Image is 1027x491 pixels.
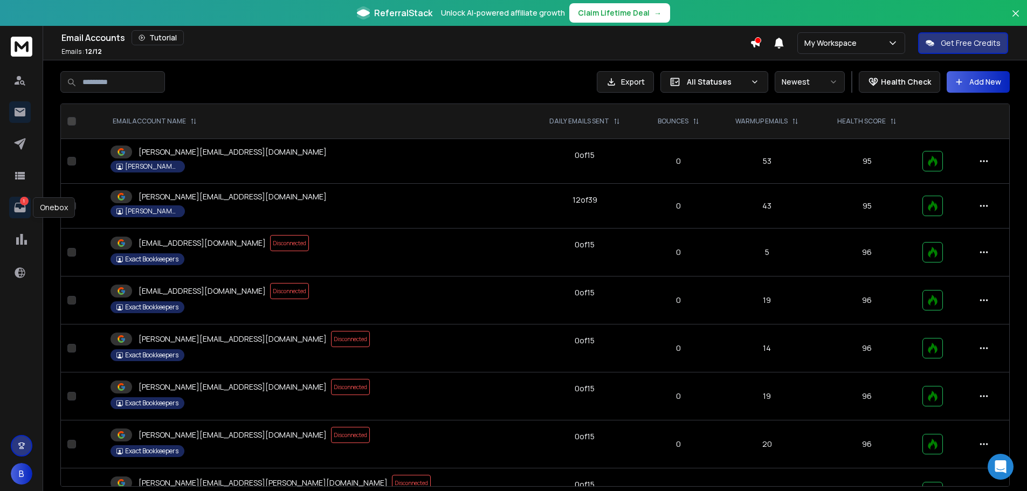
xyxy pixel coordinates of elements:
td: 20 [716,420,818,468]
p: [PERSON_NAME][EMAIL_ADDRESS][DOMAIN_NAME] [139,147,327,157]
span: Disconnected [270,283,309,299]
div: 0 of 15 [575,431,595,442]
div: 0 of 15 [575,239,595,250]
p: Get Free Credits [941,38,1001,49]
span: → [654,8,661,18]
button: Export [597,71,654,93]
div: Onebox [33,197,75,218]
p: DAILY EMAILS SENT [549,117,609,126]
td: 96 [818,372,916,420]
p: Exact Bookkeepers [125,399,178,407]
p: Exact Bookkeepers [125,447,178,455]
p: [PERSON_NAME] Coaching [125,162,179,171]
p: HEALTH SCORE [837,117,886,126]
p: 0 [647,439,709,449]
td: 5 [716,229,818,276]
td: 96 [818,276,916,324]
p: Unlock AI-powered affiliate growth [441,8,565,18]
div: 0 of 15 [575,150,595,161]
p: [PERSON_NAME][EMAIL_ADDRESS][PERSON_NAME][DOMAIN_NAME] [139,478,388,488]
div: Open Intercom Messenger [988,454,1014,480]
button: Tutorial [132,30,184,45]
p: 0 [647,200,709,211]
p: 0 [647,156,709,167]
p: 0 [647,343,709,354]
p: Exact Bookkeepers [125,303,178,312]
p: Emails : [61,47,102,56]
td: 19 [716,372,818,420]
td: 14 [716,324,818,372]
p: 1 [20,197,29,205]
button: Newest [775,71,845,93]
td: 19 [716,276,818,324]
button: Add New [947,71,1010,93]
div: 12 of 39 [573,195,597,205]
button: Close banner [1009,6,1023,32]
p: [EMAIL_ADDRESS][DOMAIN_NAME] [139,238,266,248]
div: 0 of 15 [575,335,595,346]
span: Disconnected [270,235,309,251]
button: B [11,463,32,485]
div: 0 of 15 [575,383,595,394]
span: Disconnected [331,379,370,395]
p: 0 [647,247,709,258]
td: 96 [818,420,916,468]
span: Disconnected [331,331,370,347]
p: Health Check [881,77,931,87]
button: Get Free Credits [918,32,1008,54]
div: 0 of 15 [575,287,595,298]
p: All Statuses [687,77,746,87]
p: [EMAIL_ADDRESS][DOMAIN_NAME] [139,286,266,296]
span: ReferralStack [374,6,432,19]
a: 1 [9,197,31,218]
p: [PERSON_NAME][EMAIL_ADDRESS][DOMAIN_NAME] [139,334,327,344]
p: [PERSON_NAME][EMAIL_ADDRESS][DOMAIN_NAME] [139,191,327,202]
p: 0 [647,391,709,402]
div: EMAIL ACCOUNT NAME [113,117,197,126]
p: BOUNCES [658,117,688,126]
p: [PERSON_NAME][EMAIL_ADDRESS][DOMAIN_NAME] [139,382,327,392]
td: 95 [818,184,916,229]
p: My Workspace [804,38,861,49]
button: Health Check [859,71,940,93]
div: 0 of 15 [575,479,595,490]
td: 96 [818,324,916,372]
p: [PERSON_NAME][EMAIL_ADDRESS][DOMAIN_NAME] [139,430,327,440]
p: [PERSON_NAME] Coaching [125,207,179,216]
p: Exact Bookkeepers [125,255,178,264]
p: 0 [647,295,709,306]
td: 43 [716,184,818,229]
td: 96 [818,229,916,276]
span: Disconnected [392,475,431,491]
td: 53 [716,139,818,184]
span: Disconnected [331,427,370,443]
p: WARMUP EMAILS [735,117,788,126]
td: 95 [818,139,916,184]
div: Email Accounts [61,30,750,45]
p: Exact Bookkeepers [125,351,178,359]
button: Claim Lifetime Deal→ [569,3,670,23]
span: 12 / 12 [85,47,102,56]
